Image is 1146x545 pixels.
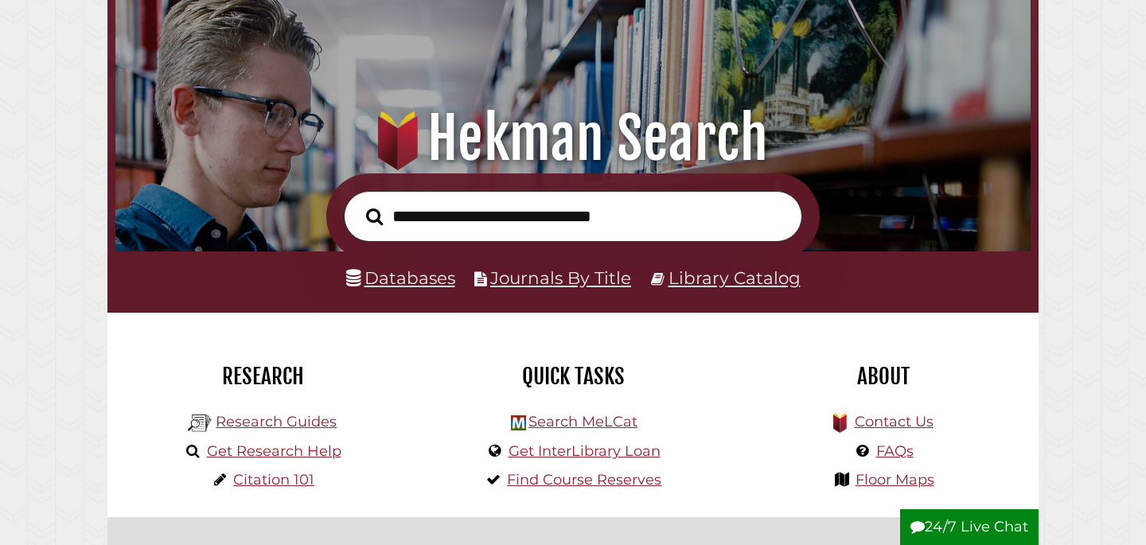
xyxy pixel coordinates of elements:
[740,363,1027,390] h2: About
[856,471,934,489] a: Floor Maps
[358,204,391,230] button: Search
[507,471,661,489] a: Find Course Reserves
[216,413,337,430] a: Research Guides
[855,413,934,430] a: Contact Us
[509,442,661,460] a: Get InterLibrary Loan
[528,413,637,430] a: Search MeLCat
[207,442,341,460] a: Get Research Help
[346,267,455,288] a: Databases
[233,471,314,489] a: Citation 101
[119,363,406,390] h2: Research
[668,267,801,288] a: Library Catalog
[188,411,212,435] img: Hekman Library Logo
[430,363,716,390] h2: Quick Tasks
[511,415,526,430] img: Hekman Library Logo
[876,442,914,460] a: FAQs
[366,207,383,225] i: Search
[133,103,1014,173] h1: Hekman Search
[490,267,631,288] a: Journals By Title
